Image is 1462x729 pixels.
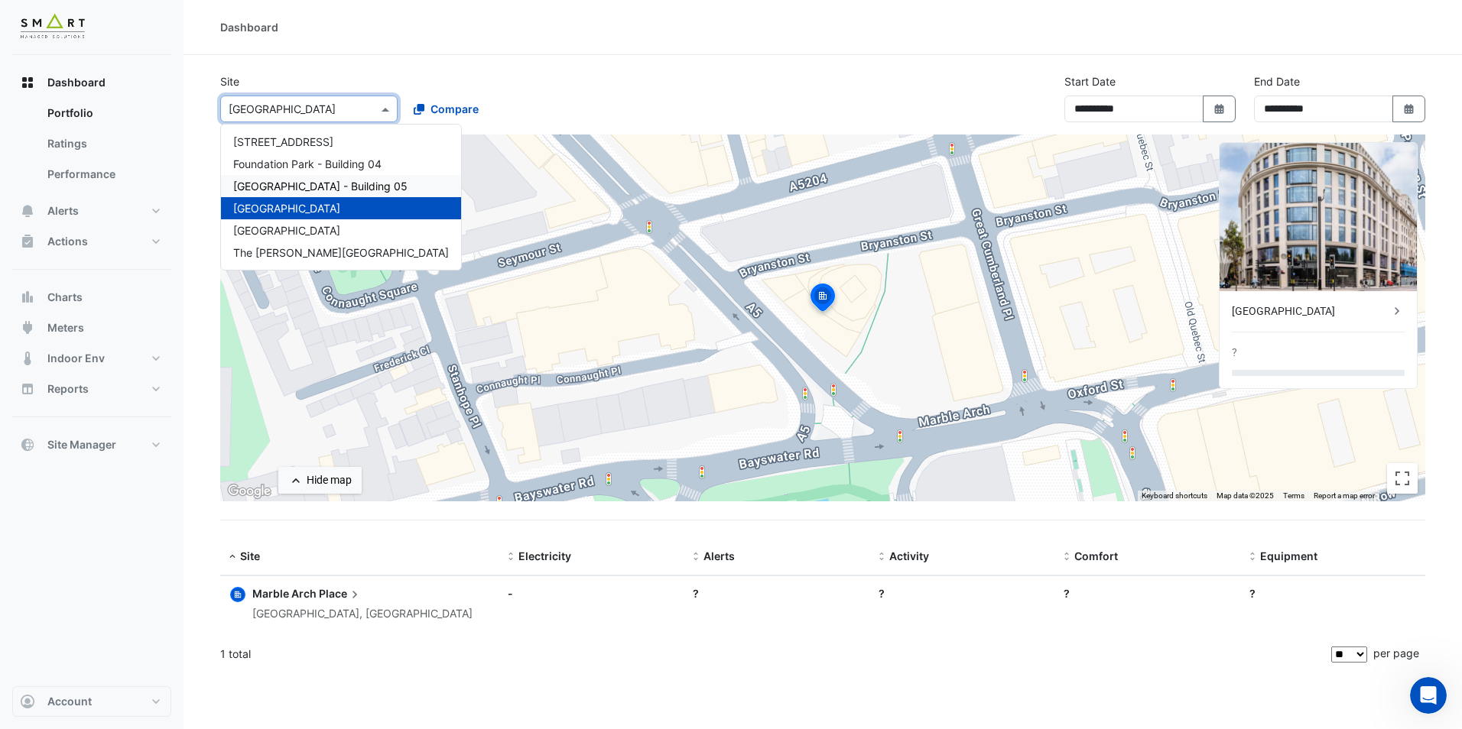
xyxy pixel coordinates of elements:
span: Activity [889,549,929,562]
span: The [PERSON_NAME][GEOGRAPHIC_DATA] [233,246,449,259]
span: [GEOGRAPHIC_DATA] - Building 05 [233,180,408,193]
app-icon: Reports [20,381,35,397]
iframe: Intercom live chat [1410,677,1447,714]
div: ? [693,585,859,601]
span: Site [240,549,260,562]
span: Place [319,585,362,602]
a: Performance [35,159,171,190]
label: Start Date [1064,73,1116,89]
button: Keyboard shortcuts [1142,491,1207,501]
a: Report a map error [1314,491,1375,500]
button: Hide map [278,467,362,494]
button: Charts [12,282,171,313]
span: Site Manager [47,437,116,452]
button: Actions [12,226,171,257]
div: Dashboard [220,19,278,35]
span: Foundation Park - Building 04 [233,157,382,170]
img: Company Logo [18,12,87,43]
span: per page [1373,646,1419,659]
span: Marble Arch [252,587,317,600]
button: Reports [12,374,171,404]
button: Toggle fullscreen view [1387,463,1418,494]
fa-icon: Select Date [1402,102,1416,115]
span: Alerts [703,549,735,562]
div: Dashboard [12,98,171,196]
div: [GEOGRAPHIC_DATA], [GEOGRAPHIC_DATA] [252,605,473,623]
span: Actions [47,234,88,249]
button: Dashboard [12,67,171,98]
div: ? [879,585,1045,601]
button: Meters [12,313,171,343]
app-icon: Charts [20,290,35,305]
div: - [508,585,674,601]
span: Dashboard [47,75,106,90]
app-icon: Alerts [20,203,35,219]
div: [GEOGRAPHIC_DATA] [1232,303,1389,319]
app-icon: Actions [20,234,35,249]
div: ? [1249,585,1416,601]
label: End Date [1254,73,1300,89]
div: Options List [221,125,461,270]
span: [STREET_ADDRESS] [233,135,333,148]
img: Google [224,481,275,501]
span: Indoor Env [47,351,105,366]
label: Site [220,73,239,89]
div: ? [1232,345,1237,361]
span: Charts [47,290,83,305]
button: Alerts [12,196,171,226]
app-icon: Meters [20,320,35,335]
span: [GEOGRAPHIC_DATA] [233,224,340,237]
button: Indoor Env [12,343,171,374]
fa-icon: Select Date [1213,102,1226,115]
span: Meters [47,320,84,335]
a: Portfolio [35,98,171,128]
app-icon: Indoor Env [20,351,35,366]
a: Terms (opens in new tab) [1283,491,1304,500]
div: ? [1064,585,1230,601]
app-icon: Site Manager [20,437,35,452]
div: 1 total [220,635,1328,673]
button: Compare [404,96,489,122]
a: Ratings [35,128,171,159]
span: Comfort [1074,549,1118,562]
span: Alerts [47,203,79,219]
div: Hide map [307,472,352,488]
img: Marble Arch Place [1220,143,1417,291]
span: Reports [47,381,89,397]
span: Electricity [518,549,571,562]
span: Map data ©2025 [1217,491,1274,500]
button: Account [12,686,171,717]
img: site-pin-selected.svg [806,281,840,318]
span: Equipment [1260,549,1317,562]
a: Open this area in Google Maps (opens a new window) [224,481,275,501]
span: [GEOGRAPHIC_DATA] [233,202,340,215]
span: Compare [430,101,479,117]
span: Account [47,694,92,709]
button: Site Manager [12,429,171,460]
app-icon: Dashboard [20,75,35,90]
